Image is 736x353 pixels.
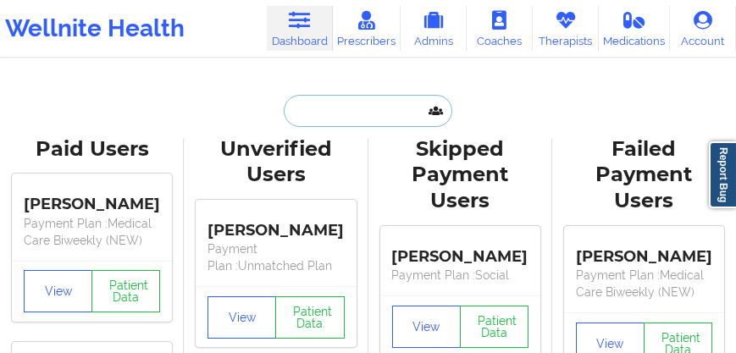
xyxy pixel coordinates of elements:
button: View [392,306,461,348]
a: Dashboard [267,6,333,51]
div: Unverified Users [196,136,356,189]
a: Prescribers [333,6,401,51]
div: Skipped Payment Users [380,136,540,215]
p: Payment Plan : Medical Care Biweekly (NEW) [24,215,160,249]
p: Payment Plan : Unmatched Plan [208,240,344,274]
button: Patient Data [91,270,160,312]
div: Paid Users [12,136,172,163]
button: View [208,296,276,339]
button: View [24,270,92,312]
a: Medications [599,6,670,51]
div: [PERSON_NAME] [208,208,344,240]
button: Patient Data [460,306,528,348]
div: [PERSON_NAME] [576,234,712,267]
div: Failed Payment Users [564,136,724,215]
button: Patient Data [275,296,344,339]
a: Coaches [467,6,533,51]
a: Admins [401,6,467,51]
div: [PERSON_NAME] [24,183,160,215]
a: Account [670,6,736,51]
div: [PERSON_NAME] [392,234,528,267]
p: Payment Plan : Social [392,267,528,284]
a: Therapists [533,6,599,51]
p: Payment Plan : Medical Care Biweekly (NEW) [576,267,712,301]
a: Report Bug [709,141,736,208]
